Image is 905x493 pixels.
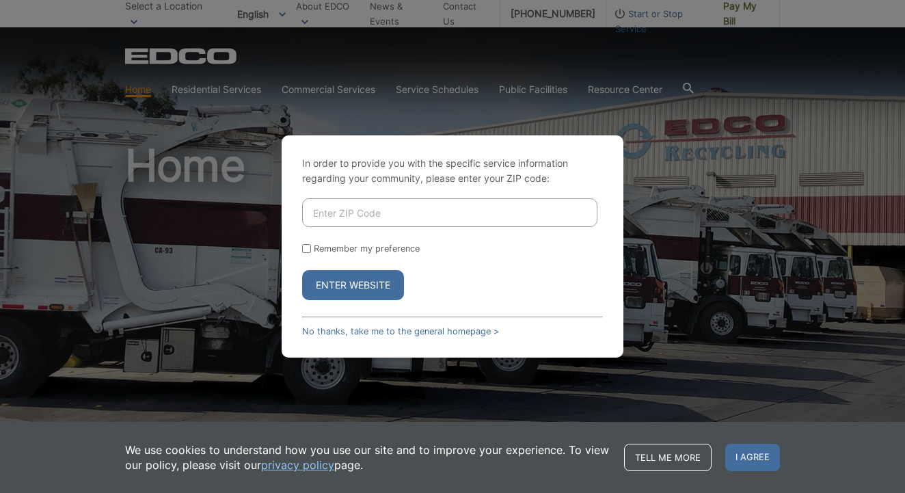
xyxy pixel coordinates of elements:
span: I agree [725,444,780,471]
a: Tell me more [624,444,712,471]
p: We use cookies to understand how you use our site and to improve your experience. To view our pol... [125,442,610,472]
input: Enter ZIP Code [302,198,597,227]
a: No thanks, take me to the general homepage > [302,326,499,336]
p: In order to provide you with the specific service information regarding your community, please en... [302,156,603,186]
label: Remember my preference [314,243,420,254]
button: Enter Website [302,270,404,300]
a: privacy policy [261,457,334,472]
